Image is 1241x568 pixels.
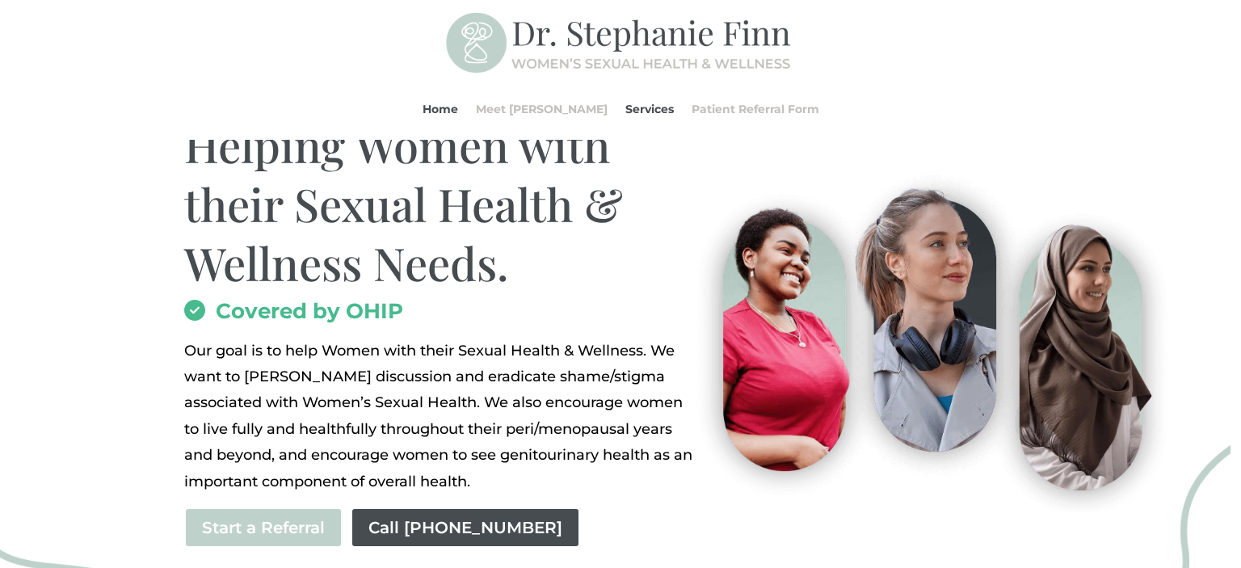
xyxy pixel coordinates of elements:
a: Home [423,78,458,140]
h1: Helping Women with their Sexual Health & Wellness Needs. [184,116,697,300]
a: Meet [PERSON_NAME] [476,78,608,140]
a: Start a Referral [184,507,343,548]
p: Our goal is to help Women with their Sexual Health & Wellness. We want to [PERSON_NAME] discussio... [184,338,697,494]
h2: Covered by OHIP [184,301,697,330]
a: Call [PHONE_NUMBER] [351,507,580,548]
a: Patient Referral Form [692,78,819,140]
div: Page 1 [184,338,697,494]
a: Services [625,78,674,140]
img: Visit-Pleasure-MD-Ontario-Women-Sexual-Health-and-Wellness [678,166,1178,512]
